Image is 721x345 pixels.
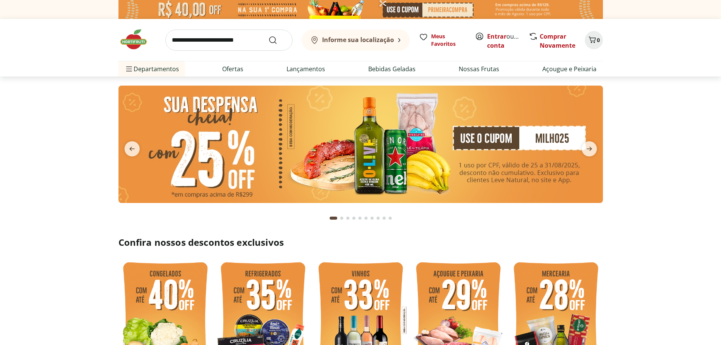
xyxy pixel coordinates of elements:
img: Hortifruti [118,28,156,51]
span: ou [487,32,521,50]
button: Menu [125,60,134,78]
button: Carrinho [585,31,603,49]
button: Go to page 5 from fs-carousel [357,209,363,227]
a: Ofertas [222,64,243,73]
a: Entrar [487,32,506,41]
button: Go to page 4 from fs-carousel [351,209,357,227]
input: search [165,30,293,51]
span: 0 [597,36,600,44]
button: Go to page 6 from fs-carousel [363,209,369,227]
button: Current page from fs-carousel [328,209,339,227]
button: Submit Search [268,36,287,45]
a: Açougue e Peixaria [542,64,596,73]
b: Informe sua localização [322,36,394,44]
img: cupom [118,86,603,203]
a: Meus Favoritos [419,33,466,48]
button: Go to page 9 from fs-carousel [381,209,387,227]
button: Go to page 10 from fs-carousel [387,209,393,227]
a: Criar conta [487,32,529,50]
span: Meus Favoritos [431,33,466,48]
button: Informe sua localização [302,30,410,51]
span: Departamentos [125,60,179,78]
button: Go to page 8 from fs-carousel [375,209,381,227]
a: Bebidas Geladas [368,64,416,73]
button: next [576,141,603,156]
a: Lançamentos [287,64,325,73]
button: Go to page 2 from fs-carousel [339,209,345,227]
button: previous [118,141,146,156]
h2: Confira nossos descontos exclusivos [118,236,603,248]
a: Comprar Novamente [540,32,575,50]
button: Go to page 3 from fs-carousel [345,209,351,227]
a: Nossas Frutas [459,64,499,73]
button: Go to page 7 from fs-carousel [369,209,375,227]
